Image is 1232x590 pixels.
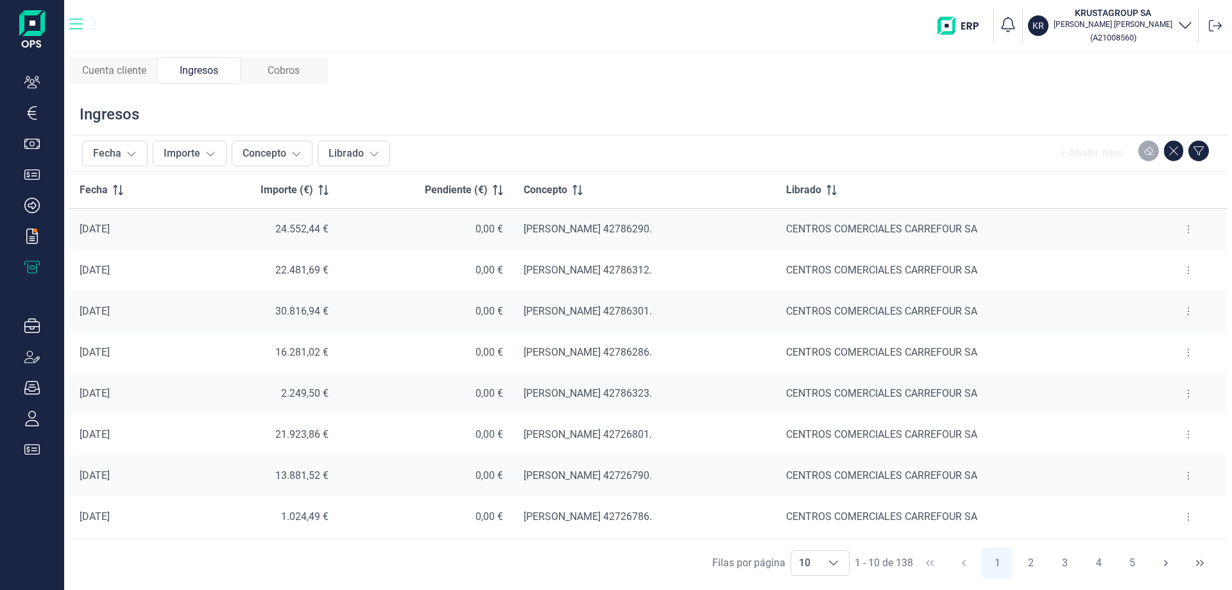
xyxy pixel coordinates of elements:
span: [PERSON_NAME] 42786290. [524,223,652,235]
button: Last Page [1185,548,1215,578]
button: Librado [318,141,390,166]
div: 0,00 € [349,305,503,318]
span: Pendiente (€) [425,182,488,198]
button: First Page [914,548,945,578]
small: Copiar cif [1090,33,1136,42]
span: Ingresos [180,63,218,78]
button: Fecha [82,141,148,166]
div: 0,00 € [349,264,503,277]
div: 30.816,94 € [193,305,329,318]
button: Page 5 [1117,548,1148,578]
img: erp [937,17,988,35]
div: [DATE] [80,305,173,318]
div: [DATE] [80,387,173,400]
span: [PERSON_NAME] 42726786. [524,510,652,523]
button: Page 3 [1049,548,1080,578]
div: [DATE] [80,264,173,277]
span: [PERSON_NAME] 42726801. [524,428,652,440]
div: 24.552,44 € [193,223,329,236]
div: 2.249,50 € [193,387,329,400]
div: Ingresos [157,57,241,84]
div: [DATE] [80,510,173,523]
button: Next Page [1151,548,1181,578]
div: Cuenta cliente [72,57,157,84]
span: Librado [786,182,821,198]
div: [DATE] [80,346,173,359]
span: Fecha [80,182,108,198]
span: Cobros [268,63,300,78]
div: 0,00 € [349,223,503,236]
button: Page 4 [1083,548,1114,578]
div: 16.281,02 € [193,346,329,359]
span: [PERSON_NAME] 42786312. [524,264,652,276]
img: Logo de aplicación [19,10,45,51]
div: 0,00 € [349,346,503,359]
div: [DATE] [80,428,173,441]
div: Ingresos [80,104,139,125]
button: Page 1 [982,548,1013,578]
span: CENTROS COMERCIALES CARREFOUR SA [786,264,977,276]
span: CENTROS COMERCIALES CARREFOUR SA [786,469,977,482]
div: Filas por página [712,555,785,571]
div: [DATE] [80,469,173,482]
span: [PERSON_NAME] 42786286. [524,346,652,358]
div: 1.024,49 € [193,510,329,523]
span: CENTROS COMERCIALES CARREFOUR SA [786,223,977,235]
span: 1 - 10 de 138 [855,558,913,568]
p: KR [1032,19,1044,32]
div: 0,00 € [349,428,503,441]
button: Importe [153,141,227,166]
div: 21.923,86 € [193,428,329,441]
p: [PERSON_NAME] [PERSON_NAME] [1054,19,1172,30]
span: CENTROS COMERCIALES CARREFOUR SA [786,346,977,358]
span: [PERSON_NAME] 42786323. [524,387,652,399]
button: KRKRUSTAGROUP SA[PERSON_NAME] [PERSON_NAME](A21008560) [1028,6,1193,45]
div: 22.481,69 € [193,264,329,277]
button: Concepto [232,141,312,166]
button: Page 2 [1016,548,1047,578]
div: Cobros [241,57,326,84]
h3: KRUSTAGROUP SA [1054,6,1172,19]
div: Choose [818,551,849,575]
span: Cuenta cliente [82,63,146,78]
span: 10 [791,551,818,575]
div: 0,00 € [349,510,503,523]
span: [PERSON_NAME] 42726790. [524,469,652,482]
div: 0,00 € [349,469,503,482]
div: 13.881,52 € [193,469,329,482]
span: [PERSON_NAME] 42786301. [524,305,652,317]
span: CENTROS COMERCIALES CARREFOUR SA [786,387,977,399]
div: [DATE] [80,223,173,236]
span: Concepto [524,182,567,198]
span: CENTROS COMERCIALES CARREFOUR SA [786,428,977,440]
button: Previous Page [948,548,979,578]
span: CENTROS COMERCIALES CARREFOUR SA [786,510,977,523]
span: CENTROS COMERCIALES CARREFOUR SA [786,305,977,317]
div: 0,00 € [349,387,503,400]
span: Importe (€) [261,182,313,198]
